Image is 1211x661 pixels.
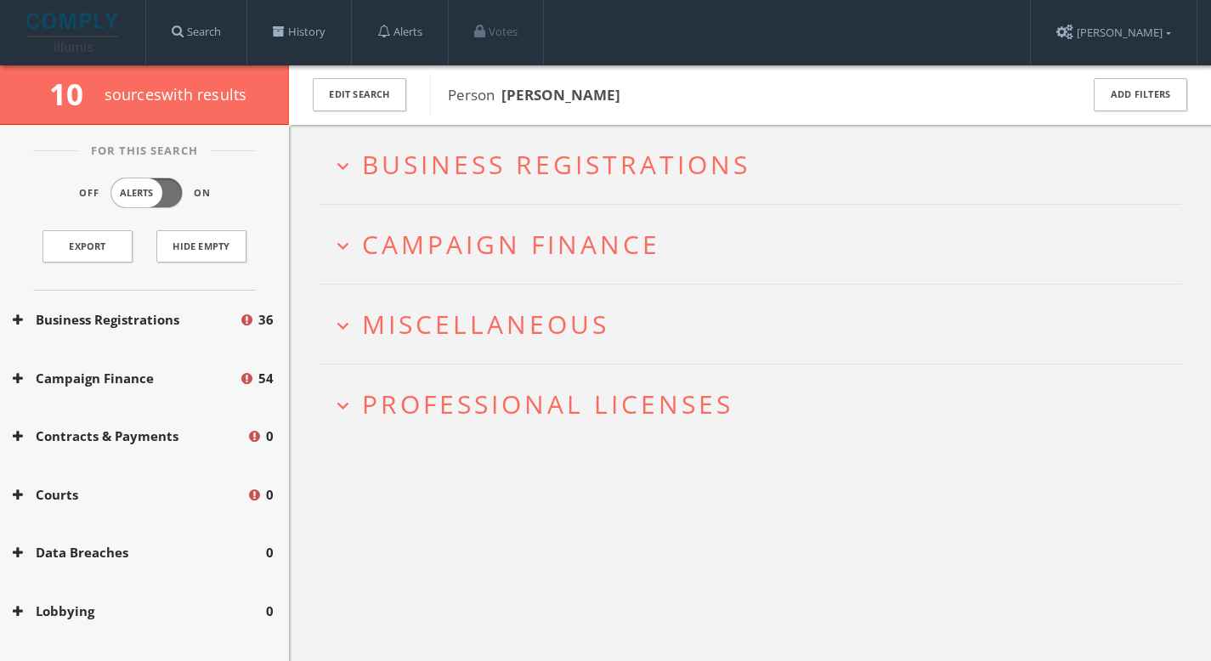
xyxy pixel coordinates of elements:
[266,543,274,562] span: 0
[331,234,354,257] i: expand_more
[258,310,274,330] span: 36
[501,85,620,105] b: [PERSON_NAME]
[362,227,660,262] span: Campaign Finance
[42,230,133,263] a: Export
[331,390,1181,418] button: expand_moreProfessional Licenses
[258,369,274,388] span: 54
[13,602,266,621] button: Lobbying
[13,310,239,330] button: Business Registrations
[105,84,247,105] span: source s with results
[13,485,246,505] button: Courts
[78,143,211,160] span: For This Search
[26,13,122,52] img: illumis
[266,485,274,505] span: 0
[156,230,246,263] button: Hide Empty
[1094,78,1187,111] button: Add Filters
[13,543,266,562] button: Data Breaches
[362,147,750,182] span: Business Registrations
[448,85,620,105] span: Person
[13,369,239,388] button: Campaign Finance
[331,230,1181,258] button: expand_moreCampaign Finance
[331,150,1181,178] button: expand_moreBusiness Registrations
[313,78,406,111] button: Edit Search
[331,310,1181,338] button: expand_moreMiscellaneous
[266,427,274,446] span: 0
[362,387,733,421] span: Professional Licenses
[331,155,354,178] i: expand_more
[331,314,354,337] i: expand_more
[362,307,609,342] span: Miscellaneous
[13,427,246,446] button: Contracts & Payments
[49,74,98,114] span: 10
[331,394,354,417] i: expand_more
[194,186,211,201] span: On
[79,186,99,201] span: Off
[266,602,274,621] span: 0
